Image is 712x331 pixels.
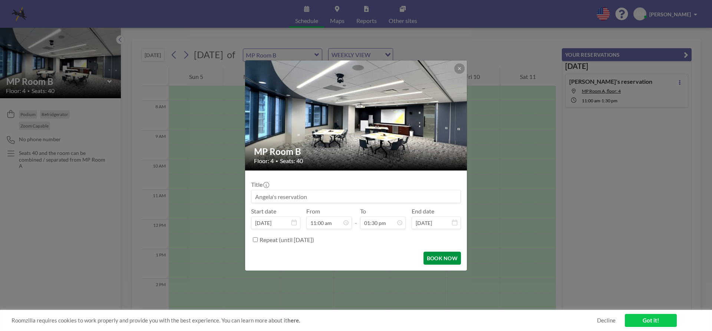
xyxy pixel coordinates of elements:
label: From [306,208,320,215]
span: Seats: 40 [280,157,303,165]
input: Angela's reservation [251,190,461,203]
label: Start date [251,208,276,215]
button: BOOK NOW [423,252,461,265]
label: Title [251,181,268,188]
label: To [360,208,366,215]
span: Floor: 4 [254,157,274,165]
h2: MP Room B [254,146,459,157]
a: Got it! [625,314,677,327]
span: Roomzilla requires cookies to work properly and provide you with the best experience. You can lea... [11,317,597,324]
a: Decline [597,317,616,324]
a: here. [287,317,300,324]
label: End date [412,208,434,215]
label: Repeat (until [DATE]) [260,236,314,244]
span: • [276,158,278,164]
span: - [355,210,357,226]
img: 537.JPEG [245,32,468,199]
